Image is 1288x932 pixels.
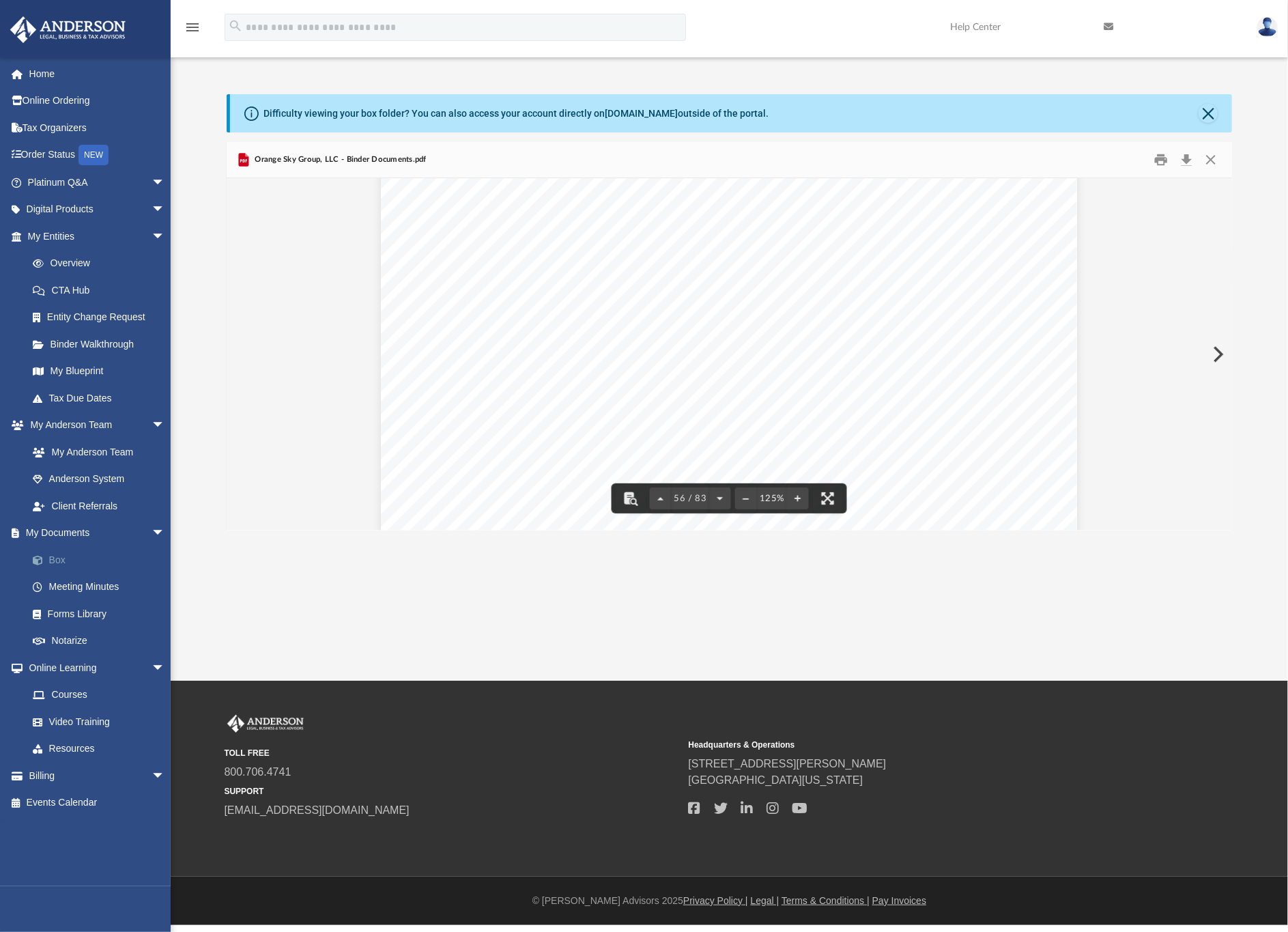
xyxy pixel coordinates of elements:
[709,483,731,513] button: Next page
[545,354,588,367] span: Notices
[225,747,679,759] small: TOLL FREE
[616,483,646,513] button: Toggle findbar
[10,60,186,87] a: Home
[152,223,179,251] span: arrow_drop_down
[872,895,926,906] a: Pay Invoices
[672,494,709,503] span: 56 / 83
[184,19,201,36] i: menu
[605,108,678,119] a: [DOMAIN_NAME]
[19,574,186,601] a: Meeting Minutes
[735,483,757,513] button: Zoom out
[19,384,186,412] a: Tax Due Dates
[484,500,996,513] span: if sent during recipient’s normal business hours, and on the next business day if sent after
[19,600,179,627] a: Forms Library
[463,255,601,268] span: expenses and court costs.
[152,762,179,790] span: arrow_drop_down
[19,735,179,763] a: Resources
[806,223,995,237] span: prevailing party will be entitled to
[463,239,995,253] span: the costs incurred in conducting the cause of action, including reasonable attorneys’ fees and
[10,87,186,115] a: Online Ordering
[943,208,957,221] span: —
[463,376,995,390] span: Unless otherwise stated, all notices, requests, consents, claims, demands, waivers, and other
[171,894,1288,908] div: © [PERSON_NAME] Advisors 2025
[225,804,410,816] a: [EMAIL_ADDRESS][DOMAIN_NAME]
[19,250,186,277] a: Overview
[19,330,186,358] a: Binder Walkthrough
[463,277,540,291] span: Section 18.12
[19,681,179,709] a: Courses
[6,16,130,43] img: Anderson Advisors Platinum Portal
[1202,335,1232,373] button: Next File
[10,169,186,196] a: Platinum Q&Aarrow_drop_down
[19,304,186,331] a: Entity Change Request
[10,789,186,817] a: Events Calendar
[228,18,243,33] i: search
[152,196,179,224] span: arrow_drop_down
[152,169,179,197] span: arrow_drop_down
[757,494,787,503] div: Current zoom level
[650,483,672,513] button: Previous page
[484,516,711,529] span: normal business hours of the recipient; or
[1257,17,1278,37] img: User Pic
[10,114,186,141] a: Tax Organizers
[78,145,109,165] div: NEW
[10,412,179,439] a: My Anderson Teamarrow_drop_down
[152,654,179,682] span: arrow_drop_down
[463,223,802,237] span: another party arising out of or relating to this Agreement, the
[683,895,748,906] a: Privacy Policy |
[463,300,995,313] span: Except to the extent this Agreement expressly provides otherwise, the rights and remedies under
[1147,150,1175,171] button: Print
[19,627,186,655] a: Notarize
[10,141,186,169] a: Order StatusNEW
[227,142,1232,531] div: Preview
[782,895,870,906] a: Terms & Conditions |
[787,483,809,513] button: Zoom in
[957,208,996,221] span: against
[463,354,540,367] span: Section 18.13
[689,774,863,786] a: [GEOGRAPHIC_DATA][US_STATE]
[484,430,827,444] span: when delivered by hand (with written confirmation of receipt);
[19,358,179,385] a: My Blueprint
[19,546,186,574] a: Box
[463,185,541,199] span: Section 18.11
[10,196,186,223] a: Digital Productsarrow_drop_down
[252,154,427,166] span: Orange Sky Group, LLC - Binder Documents.pdf
[689,758,887,769] a: [STREET_ADDRESS][PERSON_NAME]
[831,208,943,221] span: including arbitration
[152,412,179,440] span: arrow_drop_down
[463,315,994,329] span: this Agreement are cumulative and are in addition to and not in substitution for any other rights
[545,185,636,199] span: Attorneys’ Fees
[818,208,831,221] span: —
[1199,150,1223,171] button: Close
[1199,104,1218,123] button: Close
[813,483,843,513] button: Enter fullscreen
[227,178,1232,531] div: File preview
[10,762,186,789] a: Billingarrow_drop_down
[227,178,1232,531] div: Document Viewer
[225,766,291,778] a: 800.706.4741
[545,277,673,291] span: Remedies Cumulative
[689,739,1143,751] small: Headquarters & Operations
[19,438,172,466] a: My Anderson Team
[672,483,709,513] button: 56 / 83
[463,392,994,406] span: communications called for under this Agreement must be in writing and will be deemed to have
[225,715,306,733] img: Anderson Advisors Platinum Portal
[463,208,818,221] span: If any party to this Agreement institutes any legal cause of action
[751,895,779,906] a: Legal |
[19,492,179,520] a: Client Referrals
[10,654,179,681] a: Online Learningarrow_drop_down
[152,520,179,548] span: arrow_drop_down
[10,520,186,547] a: My Documentsarrow_drop_down
[484,465,545,479] span: requested);
[10,223,186,250] a: My Entitiesarrow_drop_down
[484,484,996,498] span: on the date sent by facsimile or email as a PDF document (with confirmation of transmission)
[184,26,201,36] a: menu
[19,277,186,304] a: CTA Hub
[19,466,179,493] a: Anderson System
[263,107,769,121] div: Difficulty viewing your box folder? You can also access your account directly on outside of the p...
[225,785,679,797] small: SUPPORT
[463,408,527,421] span: been given:
[463,331,758,345] span: and remedies available at law, in equity, or otherwise.
[19,708,172,735] a: Video Training
[484,449,995,463] span: when received by the addressee if sent by a nationally recognized overnight courier (receipt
